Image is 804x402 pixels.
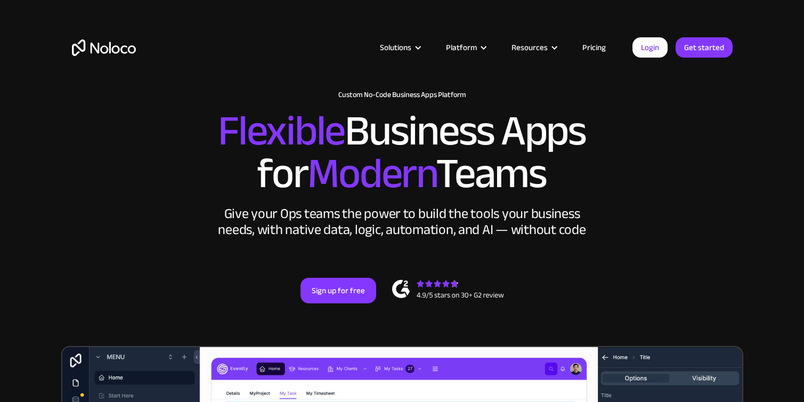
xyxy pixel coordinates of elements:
[72,110,733,195] h2: Business Apps for Teams
[446,41,477,54] div: Platform
[511,41,548,54] div: Resources
[72,39,136,56] a: home
[498,41,569,54] div: Resources
[676,37,733,58] a: Get started
[380,41,411,54] div: Solutions
[218,91,345,171] span: Flexible
[367,41,433,54] div: Solutions
[216,206,589,238] div: Give your Ops teams the power to build the tools your business needs, with native data, logic, au...
[569,41,619,54] a: Pricing
[301,278,376,303] a: Sign up for free
[632,37,668,58] a: Login
[433,41,498,54] div: Platform
[307,134,436,213] span: Modern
